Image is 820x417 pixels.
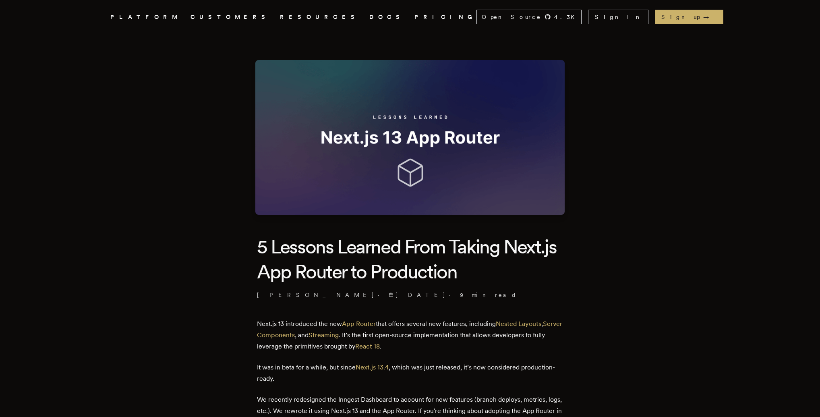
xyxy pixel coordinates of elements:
[257,291,375,299] a: [PERSON_NAME]
[356,363,389,371] a: Next.js 13.4
[257,362,563,384] p: It was in beta for a while, but since , which was just released, it’s now considered production-r...
[703,13,717,21] span: →
[255,60,565,215] img: Featured image for 5 Lessons Learned From Taking Next.js App Router to Production blog post
[309,331,339,339] a: Streaming
[257,320,562,339] a: Server Components
[280,12,360,22] button: RESOURCES
[257,291,563,299] p: · ·
[460,291,517,299] span: 9 min read
[257,234,563,284] h1: 5 Lessons Learned From Taking Next.js App Router to Production
[389,291,446,299] span: [DATE]
[369,12,405,22] a: DOCS
[191,12,270,22] a: CUSTOMERS
[588,10,648,24] a: Sign In
[342,320,376,328] a: App Router
[355,342,380,350] a: React 18
[257,318,563,352] p: Next.js 13 introduced the new that offers several new features, including , , and . It’s the firs...
[655,10,723,24] a: Sign up
[496,320,541,328] a: Nested Layouts
[554,13,580,21] span: 4.3 K
[482,13,541,21] span: Open Source
[414,12,476,22] a: PRICING
[110,12,181,22] button: PLATFORM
